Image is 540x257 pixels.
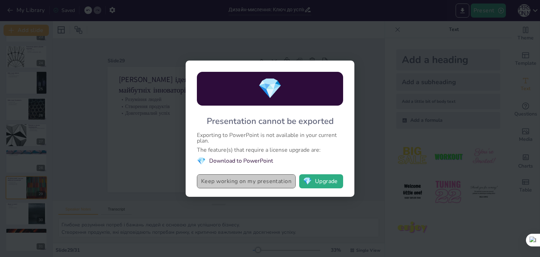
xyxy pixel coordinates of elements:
button: Keep working on my presentation [197,174,296,188]
li: Download to PowerPoint [197,156,343,166]
div: The feature(s) that require a license upgrade are: [197,147,343,153]
span: diamond [303,178,312,185]
span: diamond [258,75,282,102]
span: diamond [197,156,206,166]
div: Presentation cannot be exported [207,115,334,127]
button: diamondUpgrade [299,174,343,188]
div: Exporting to PowerPoint is not available in your current plan. [197,132,343,144]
